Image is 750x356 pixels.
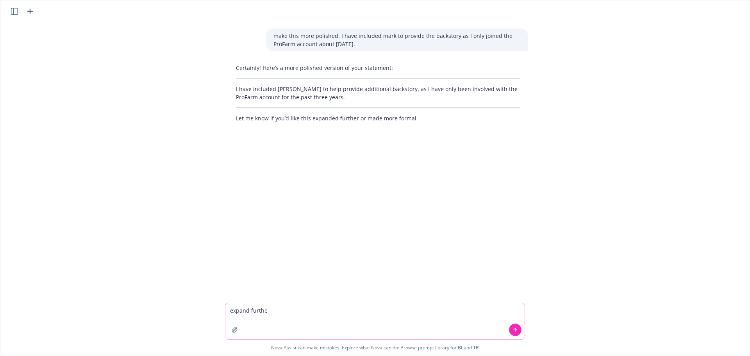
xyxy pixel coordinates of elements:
p: I have included [PERSON_NAME] to help provide additional backstory, as I have only been involved ... [236,85,520,101]
a: TR [473,344,479,351]
a: BI [458,344,462,351]
textarea: expand furth [225,303,525,339]
span: Nova Assist can make mistakes. Explore what Nova can do: Browse prompt library for and [271,340,479,356]
p: make this more polished. I have included mark to provide the backstory as I only joined the ProFa... [273,32,520,48]
p: Certainly! Here’s a more polished version of your statement: [236,64,520,72]
p: Let me know if you’d like this expanded further or made more formal. [236,114,520,122]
